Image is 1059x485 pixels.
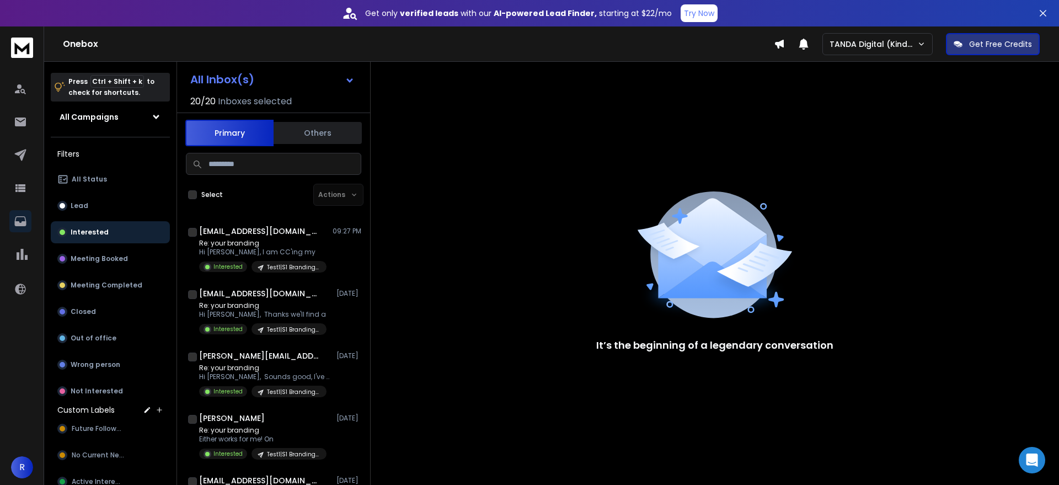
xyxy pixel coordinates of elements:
h3: Filters [51,146,170,162]
h1: [EMAIL_ADDRESS][DOMAIN_NAME] [199,226,320,237]
p: [DATE] [336,289,361,298]
button: R [11,456,33,478]
h1: [PERSON_NAME] [199,413,265,424]
h1: [PERSON_NAME][EMAIL_ADDRESS][DOMAIN_NAME] [199,350,320,361]
p: Lead [71,201,88,210]
span: Future Followup [72,424,125,433]
button: Primary [185,120,274,146]
p: TANDA Digital (Kind Studio) [830,39,917,50]
p: Meeting Completed [71,281,142,290]
p: Interested [213,325,243,333]
span: 20 / 20 [190,95,216,108]
h1: All Campaigns [60,111,119,122]
p: Press to check for shortcuts. [68,76,154,98]
button: Others [274,121,362,145]
h1: All Inbox(s) [190,74,254,85]
button: Meeting Booked [51,248,170,270]
p: Closed [71,307,96,316]
p: Interested [213,450,243,458]
p: Out of office [71,334,116,343]
p: Interested [213,387,243,396]
button: All Campaigns [51,106,170,128]
p: Test1|S1 Branding + Funding Readiness|UK&Nordics|CEO, founder|210225 [267,326,320,334]
p: Re: your branding [199,426,327,435]
button: All Status [51,168,170,190]
p: Test1|S1 Branding + Funding Readiness|UK&Nordics|CEO, founder|210225 [267,388,320,396]
button: Not Interested [51,380,170,402]
button: All Inbox(s) [181,68,363,90]
p: 09:27 PM [333,227,361,236]
p: Hi [PERSON_NAME], I am CC'ing my [199,248,327,257]
button: Meeting Completed [51,274,170,296]
h1: [EMAIL_ADDRESS][DOMAIN_NAME] [199,288,320,299]
p: [DATE] [336,414,361,423]
p: Either works for me! On [199,435,327,444]
p: Get only with our starting at $22/mo [365,8,672,19]
p: Test1|S1 Branding + Funding Readiness|UK&Nordics|CEO, founder|210225 [267,450,320,459]
button: No Current Need [51,444,170,466]
p: Try Now [684,8,714,19]
p: [DATE] [336,476,361,485]
button: Out of office [51,327,170,349]
p: Re: your branding [199,364,331,372]
p: Get Free Credits [969,39,1032,50]
p: Re: your branding [199,301,327,310]
strong: verified leads [400,8,458,19]
p: Hi [PERSON_NAME], Sounds good, I've CC'ed [199,372,331,381]
p: [DATE] [336,351,361,360]
p: Re: your branding [199,239,327,248]
p: Not Interested [71,387,123,396]
button: Get Free Credits [946,33,1040,55]
button: Closed [51,301,170,323]
p: Test1|S1 Branding + Funding Readiness|UK&Nordics|CEO, founder|210225 [267,263,320,271]
button: Lead [51,195,170,217]
button: Wrong person [51,354,170,376]
strong: AI-powered Lead Finder, [494,8,597,19]
button: Interested [51,221,170,243]
h1: Onebox [63,38,774,51]
button: Future Followup [51,418,170,440]
div: Open Intercom Messenger [1019,447,1045,473]
p: Interested [213,263,243,271]
button: Try Now [681,4,718,22]
p: Interested [71,228,109,237]
span: Ctrl + Shift + k [90,75,144,88]
p: All Status [72,175,107,184]
label: Select [201,190,223,199]
p: It’s the beginning of a legendary conversation [596,338,833,353]
h3: Inboxes selected [218,95,292,108]
img: logo [11,38,33,58]
p: Hi [PERSON_NAME], Thanks we'll find a [199,310,327,319]
h3: Custom Labels [57,404,115,415]
span: No Current Need [72,451,127,460]
p: Wrong person [71,360,120,369]
p: Meeting Booked [71,254,128,263]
